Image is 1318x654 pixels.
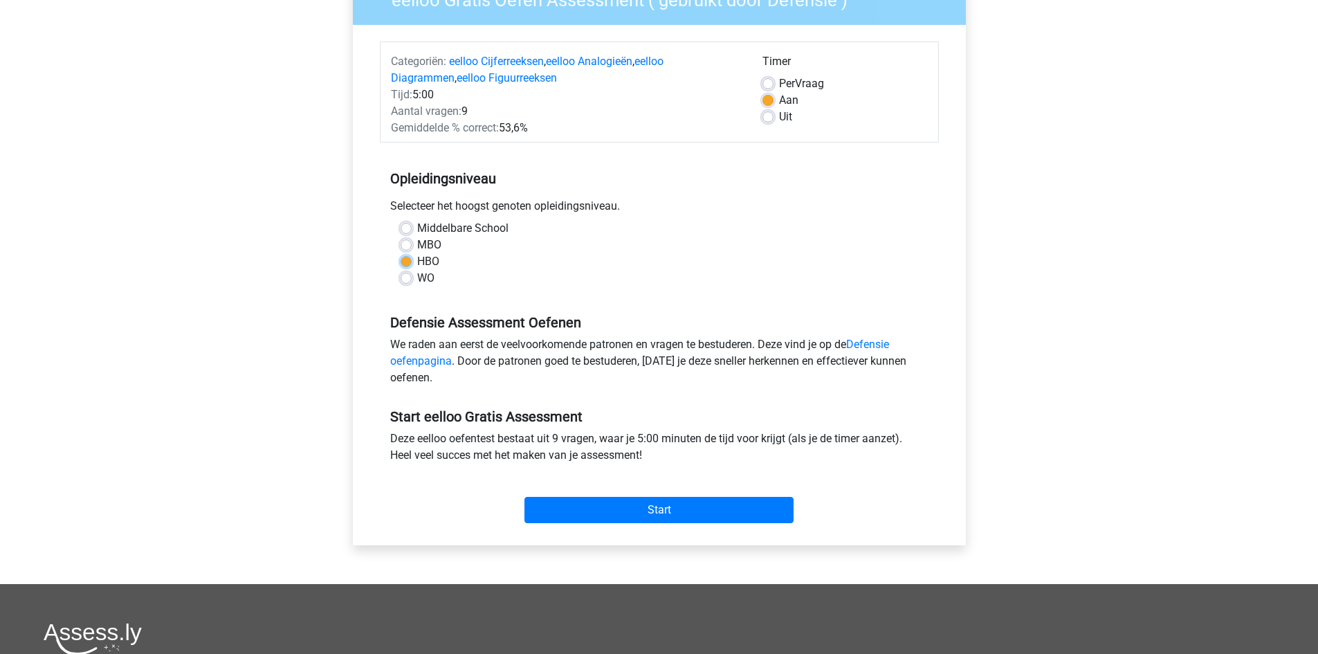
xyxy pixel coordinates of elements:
label: MBO [417,237,441,253]
div: 53,6% [381,120,752,136]
label: WO [417,270,434,287]
a: eelloo Analogieën [546,55,632,68]
a: eelloo Cijferreeksen [449,55,544,68]
input: Start [524,497,794,523]
span: Tijd: [391,88,412,101]
a: eelloo Figuurreeksen [457,71,557,84]
div: 5:00 [381,87,752,103]
label: Middelbare School [417,220,509,237]
label: Uit [779,109,792,125]
div: , , , [381,53,752,87]
span: Gemiddelde % correct: [391,121,499,134]
div: We raden aan eerst de veelvoorkomende patronen en vragen te bestuderen. Deze vind je op de . Door... [380,336,939,392]
label: HBO [417,253,439,270]
div: Timer [762,53,928,75]
span: Per [779,77,795,90]
h5: Opleidingsniveau [390,165,928,192]
h5: Defensie Assessment Oefenen [390,314,928,331]
div: 9 [381,103,752,120]
span: Categoriën: [391,55,446,68]
label: Aan [779,92,798,109]
div: Selecteer het hoogst genoten opleidingsniveau. [380,198,939,220]
span: Aantal vragen: [391,105,461,118]
div: Deze eelloo oefentest bestaat uit 9 vragen, waar je 5:00 minuten de tijd voor krijgt (als je de t... [380,430,939,469]
label: Vraag [779,75,824,92]
h5: Start eelloo Gratis Assessment [390,408,928,425]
